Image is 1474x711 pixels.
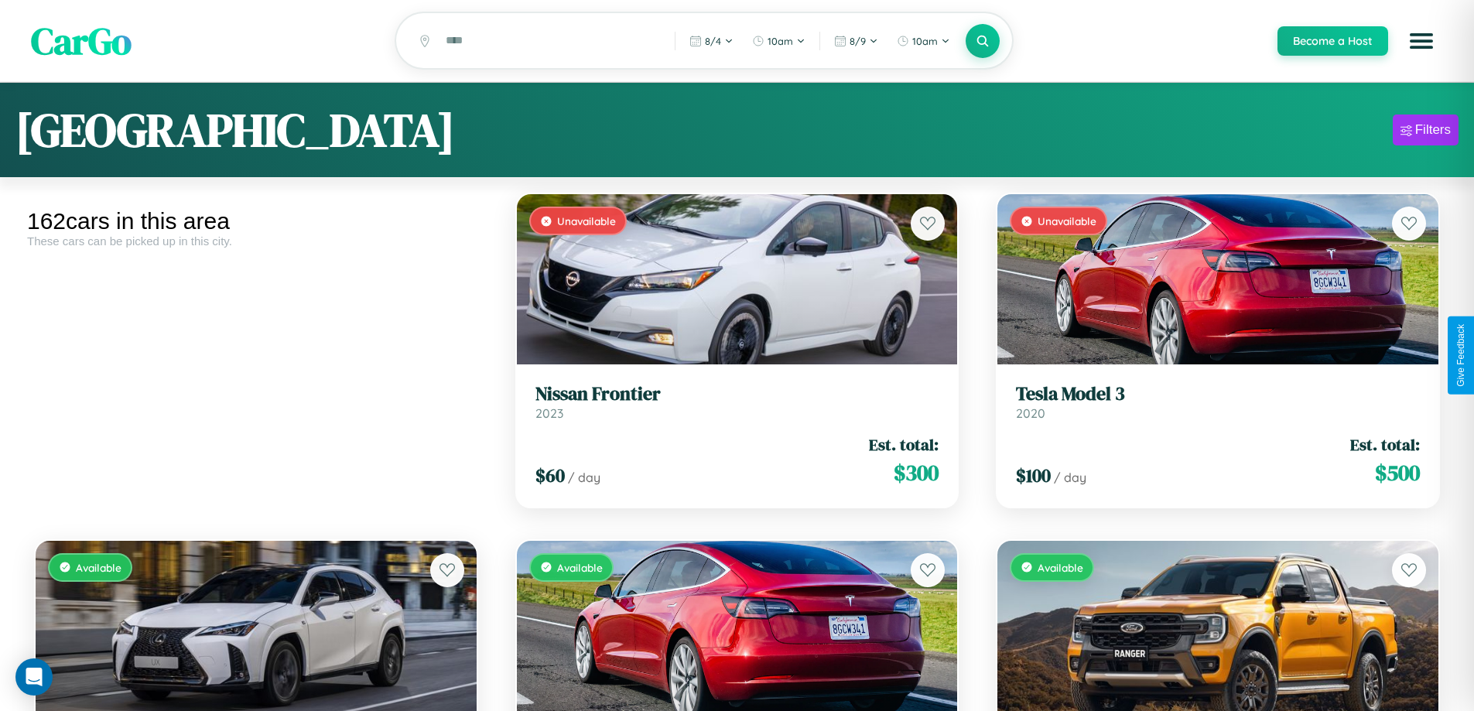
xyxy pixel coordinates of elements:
span: / day [568,470,600,485]
button: Become a Host [1277,26,1388,56]
span: Unavailable [557,214,616,227]
a: Tesla Model 32020 [1016,383,1420,421]
button: 8/4 [682,29,741,53]
div: 162 cars in this area [27,208,485,234]
span: CarGo [31,15,132,67]
button: Open menu [1400,19,1443,63]
span: $ 100 [1016,463,1051,488]
span: 10am [912,35,938,47]
span: 8 / 4 [705,35,721,47]
span: Available [557,561,603,574]
div: Give Feedback [1455,324,1466,387]
span: Unavailable [1038,214,1096,227]
span: $ 60 [535,463,565,488]
span: Available [1038,561,1083,574]
span: 8 / 9 [850,35,866,47]
span: 10am [768,35,793,47]
h1: [GEOGRAPHIC_DATA] [15,98,455,162]
button: 10am [744,29,813,53]
span: $ 500 [1375,457,1420,488]
h3: Tesla Model 3 [1016,383,1420,405]
span: / day [1054,470,1086,485]
button: 8/9 [826,29,886,53]
div: Filters [1415,122,1451,138]
span: 2020 [1016,405,1045,421]
button: Filters [1393,115,1459,145]
span: Available [76,561,121,574]
span: 2023 [535,405,563,421]
button: 10am [889,29,958,53]
div: Open Intercom Messenger [15,658,53,696]
span: $ 300 [894,457,939,488]
span: Est. total: [1350,433,1420,456]
div: These cars can be picked up in this city. [27,234,485,248]
h3: Nissan Frontier [535,383,939,405]
span: Est. total: [869,433,939,456]
a: Nissan Frontier2023 [535,383,939,421]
